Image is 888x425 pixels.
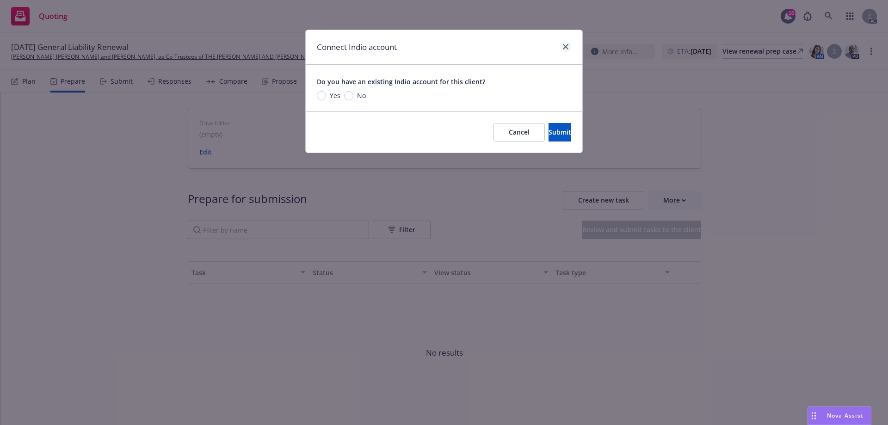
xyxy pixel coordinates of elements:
[317,91,326,100] input: Yes
[808,407,871,425] button: Nova Assist
[827,412,863,419] span: Nova Assist
[357,91,366,100] span: No
[317,77,485,86] span: Do you have an existing Indio account for this client?
[549,123,571,142] button: Submit
[317,41,397,53] h1: Connect Indio account
[330,91,340,100] span: Yes
[344,91,353,100] input: No
[549,128,571,136] span: Submit
[808,407,820,425] div: Drag to move
[509,128,530,136] span: Cancel
[493,123,545,142] button: Cancel
[560,41,571,52] a: close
